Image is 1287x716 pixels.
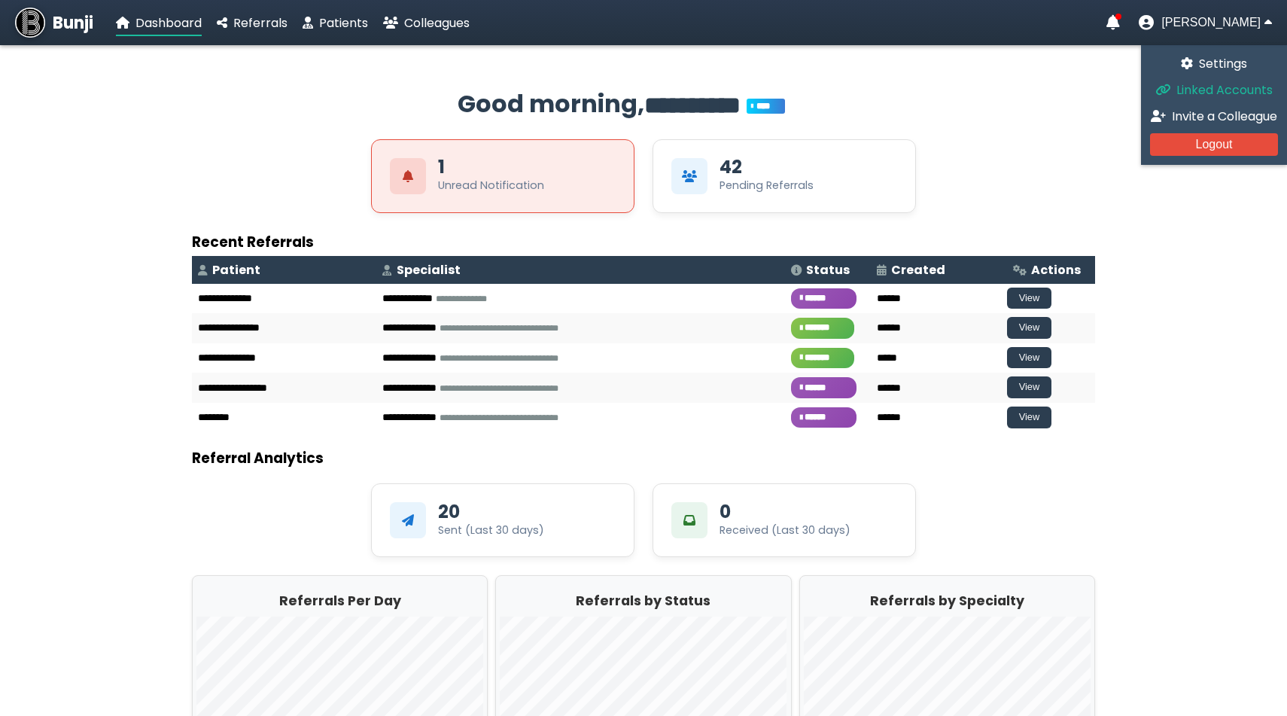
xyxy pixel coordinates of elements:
[383,14,470,32] a: Colleagues
[747,99,785,114] span: You’re on Plus!
[438,178,544,193] div: Unread Notification
[192,86,1095,124] h2: Good morning,
[1199,55,1247,72] span: Settings
[371,139,634,213] div: View Unread Notifications
[1106,15,1120,30] a: Notifications
[804,591,1091,611] h2: Referrals by Specialty
[217,14,288,32] a: Referrals
[1150,107,1278,126] a: Invite a Colleague
[720,158,742,176] div: 42
[1161,16,1261,29] span: [PERSON_NAME]
[720,503,731,521] div: 0
[871,256,1007,284] th: Created
[1150,81,1278,99] a: Linked Accounts
[1007,256,1095,284] th: Actions
[1150,133,1278,156] button: Logout
[720,178,814,193] div: Pending Referrals
[1172,108,1277,125] span: Invite a Colleague
[319,14,368,32] span: Patients
[438,523,544,538] div: Sent (Last 30 days)
[785,256,872,284] th: Status
[404,14,470,32] span: Colleagues
[15,8,45,38] img: Bunji Dental Referral Management
[192,256,376,284] th: Patient
[303,14,368,32] a: Patients
[53,11,93,35] span: Bunji
[1007,317,1052,339] button: View
[438,158,445,176] div: 1
[1150,54,1278,73] a: Settings
[1176,81,1273,99] span: Linked Accounts
[500,591,786,611] h2: Referrals by Status
[1139,15,1272,30] button: User menu
[135,14,202,32] span: Dashboard
[720,523,850,538] div: Received (Last 30 days)
[192,447,1095,469] h3: Referral Analytics
[1007,407,1052,428] button: View
[196,591,483,611] h2: Referrals Per Day
[192,231,1095,253] h3: Recent Referrals
[438,503,460,521] div: 20
[15,8,93,38] a: Bunji
[376,256,785,284] th: Specialist
[116,14,202,32] a: Dashboard
[371,483,634,557] div: 20Sent (Last 30 days)
[1007,376,1052,398] button: View
[1007,347,1052,369] button: View
[1007,288,1052,309] button: View
[233,14,288,32] span: Referrals
[653,139,916,213] div: View Pending Referrals
[653,483,916,557] div: 0Received (Last 30 days)
[1196,138,1233,151] span: Logout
